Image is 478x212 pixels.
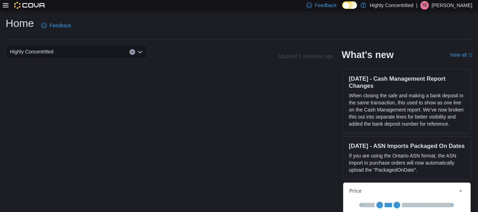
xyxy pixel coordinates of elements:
[6,16,34,30] h1: Home
[349,142,465,149] h3: [DATE] - ASN Imports Packaged On Dates
[468,53,472,57] svg: External link
[137,49,143,55] button: Open list of options
[341,49,393,61] h2: What's new
[349,92,465,127] p: When closing the safe and making a bank deposit in the same transaction, this used to show as one...
[278,53,333,59] p: Updated 1 minute(s) ago
[38,18,74,33] a: Feedback
[315,2,336,9] span: Feedback
[370,1,413,10] p: Highly Concentr8ed
[420,1,429,10] div: Tony Espitia
[349,152,465,173] p: If you are using the Ontario ASN format, the ASN Import in purchase orders will now automatically...
[349,75,465,89] h3: [DATE] - Cash Management Report Changes
[129,49,135,55] button: Clear input
[450,52,472,58] a: View allExternal link
[432,1,472,10] p: [PERSON_NAME]
[416,1,417,10] p: |
[10,47,53,56] span: Highly Concentr8ed
[422,1,427,10] span: TE
[342,1,357,9] input: Dark Mode
[50,22,71,29] span: Feedback
[14,2,46,9] img: Cova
